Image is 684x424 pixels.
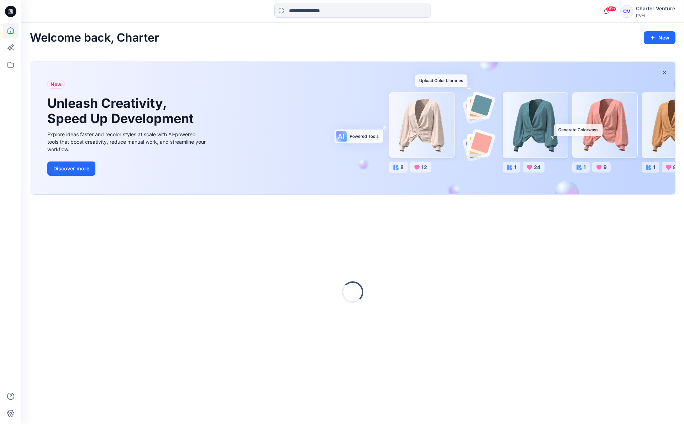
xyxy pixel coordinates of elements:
h2: Welcome back, Charter [30,31,159,44]
div: PVH [636,13,675,18]
span: New [51,80,62,89]
div: Explore ideas faster and recolor styles at scale with AI-powered tools that boost creativity, red... [47,131,207,153]
button: Discover more [47,161,95,176]
span: 99+ [606,6,616,12]
div: CV [620,5,633,18]
button: New [644,31,675,44]
a: Discover more [47,161,207,176]
div: Charter Venture [636,4,675,13]
h1: Unleash Creativity, Speed Up Development [47,96,197,126]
